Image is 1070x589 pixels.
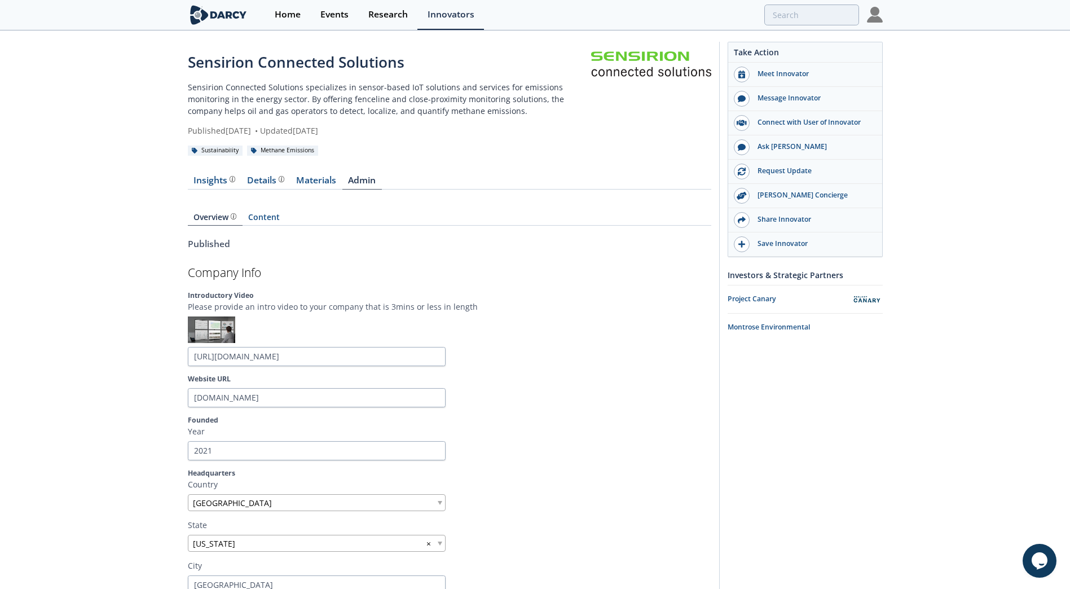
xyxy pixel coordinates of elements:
[728,265,883,285] div: Investors & Strategic Partners
[247,176,284,185] div: Details
[728,322,883,332] div: Montrose Environmental
[750,69,876,79] div: Meet Innovator
[188,347,446,366] input: Vimeo or YouTube URL
[279,176,285,182] img: information.svg
[188,388,446,407] input: Website URL
[188,494,446,511] div: [GEOGRAPHIC_DATA]
[188,560,711,572] p: City
[851,289,883,309] img: Project Canary
[426,538,431,550] span: ×
[867,7,883,23] img: Profile
[750,117,876,128] div: Connect with User of Innovator
[243,213,286,226] a: Content
[188,81,591,117] p: Sensirion Connected Solutions specializes in sensor-based IoT solutions and services for emission...
[193,538,235,550] span: [US_STATE]
[764,5,859,25] input: Advanced Search
[188,478,711,490] p: Country
[750,166,876,176] div: Request Update
[188,468,711,478] label: Headquarters
[188,291,711,301] label: Introductory Video
[231,213,237,219] img: information.svg
[188,176,241,190] a: Insights
[1023,544,1059,578] iframe: chat widget
[188,317,235,343] img: Intro video thumbnail
[428,10,474,19] div: Innovators
[188,425,711,437] p: Year
[275,10,301,19] div: Home
[728,289,883,309] a: Project Canary Project Canary
[193,213,236,221] div: Overview
[188,267,711,279] h2: Company Info
[241,176,290,190] a: Details
[368,10,408,19] div: Research
[750,239,876,249] div: Save Innovator
[188,125,591,137] div: Published [DATE] Updated [DATE]
[188,519,711,531] p: State
[188,213,243,226] a: Overview
[193,176,235,185] div: Insights
[728,46,882,63] div: Take Action
[290,176,342,190] a: Materials
[188,238,711,251] div: Published
[188,441,446,460] input: Founded
[188,535,446,552] div: [US_STATE] ×
[728,232,882,257] button: Save Innovator
[253,125,260,136] span: •
[188,146,243,156] div: Sustainability
[342,176,382,190] a: Admin
[247,146,319,156] div: Methane Emissions
[188,5,249,25] img: logo-wide.svg
[188,415,711,425] label: Founded
[188,301,711,313] p: Please provide an intro video to your company that is 3mins or less in length
[750,214,876,225] div: Share Innovator
[728,294,851,304] div: Project Canary
[188,374,711,384] label: Website URL
[728,318,883,337] a: Montrose Environmental
[750,142,876,152] div: Ask [PERSON_NAME]
[750,190,876,200] div: [PERSON_NAME] Concierge
[320,10,349,19] div: Events
[193,497,272,509] span: [GEOGRAPHIC_DATA]
[230,176,236,182] img: information.svg
[750,93,876,103] div: Message Innovator
[188,51,591,73] div: Sensirion Connected Solutions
